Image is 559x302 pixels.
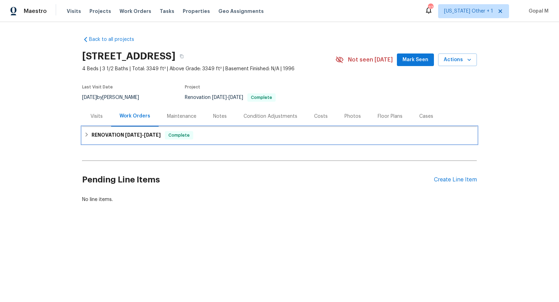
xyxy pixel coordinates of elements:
span: Complete [166,132,193,139]
span: Project [185,85,200,89]
div: Condition Adjustments [244,113,297,120]
div: RENOVATION [DATE]-[DATE]Complete [82,127,477,144]
div: No line items. [82,196,477,203]
button: Actions [438,53,477,66]
div: Cases [419,113,433,120]
span: [DATE] [82,95,97,100]
div: Notes [213,113,227,120]
span: - [212,95,243,100]
span: Properties [183,8,210,15]
span: Not seen [DATE] [348,56,393,63]
span: [DATE] [125,132,142,137]
span: Last Visit Date [82,85,113,89]
div: Costs [314,113,328,120]
span: [DATE] [212,95,227,100]
button: Mark Seen [397,53,434,66]
span: [DATE] [144,132,161,137]
span: Work Orders [119,8,151,15]
h2: Pending Line Items [82,164,434,196]
span: - [125,132,161,137]
span: Complete [248,95,275,100]
div: Create Line Item [434,177,477,183]
span: [DATE] [228,95,243,100]
div: by [PERSON_NAME] [82,93,147,102]
button: Copy Address [175,50,188,63]
span: Mark Seen [402,56,428,64]
span: Renovation [185,95,276,100]
div: Visits [90,113,103,120]
span: Tasks [160,9,174,14]
span: Maestro [24,8,47,15]
span: [US_STATE] Other + 1 [444,8,493,15]
div: 37 [428,4,433,11]
span: Projects [89,8,111,15]
span: Actions [444,56,471,64]
div: Floor Plans [378,113,402,120]
div: Photos [344,113,361,120]
div: Maintenance [167,113,196,120]
a: Back to all projects [82,36,149,43]
span: 4 Beds | 3 1/2 Baths | Total: 3349 ft² | Above Grade: 3349 ft² | Basement Finished: N/A | 1996 [82,65,335,72]
span: Gopal M [526,8,549,15]
div: Work Orders [119,113,150,120]
h2: [STREET_ADDRESS] [82,53,175,60]
h6: RENOVATION [92,131,161,139]
span: Visits [67,8,81,15]
span: Geo Assignments [218,8,264,15]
